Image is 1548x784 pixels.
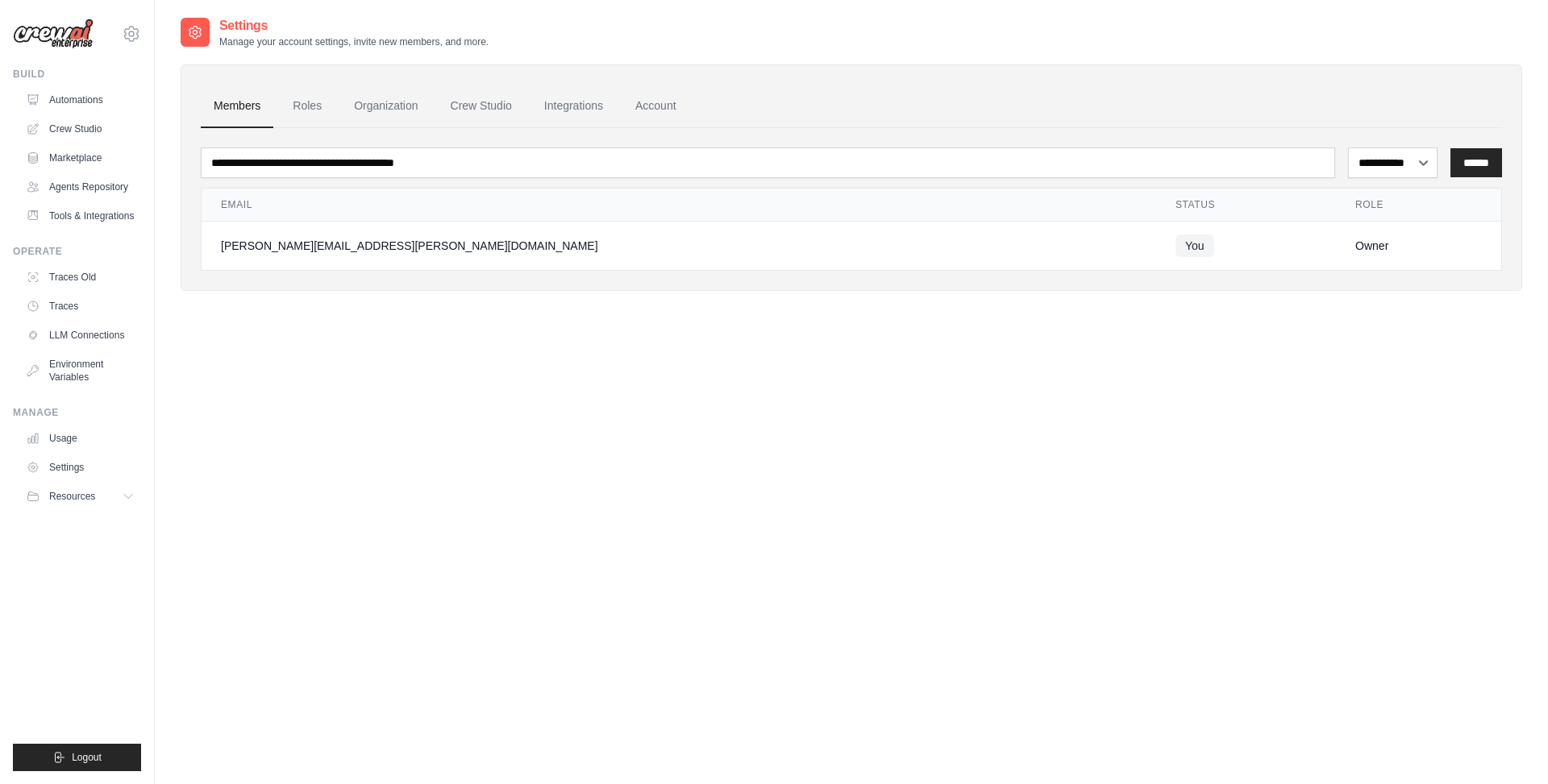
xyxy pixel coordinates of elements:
[13,68,141,81] div: Build
[19,145,141,171] a: Marketplace
[19,293,141,319] a: Traces
[49,490,95,503] span: Resources
[622,85,689,128] a: Account
[19,322,141,348] a: LLM Connections
[19,351,141,390] a: Environment Variables
[19,264,141,290] a: Traces Old
[19,483,141,509] button: Resources
[531,85,616,128] a: Integrations
[280,85,335,128] a: Roles
[19,174,141,200] a: Agents Repository
[219,16,489,35] h2: Settings
[19,203,141,229] a: Tools & Integrations
[13,245,141,258] div: Operate
[1156,189,1336,222] th: Status
[19,454,141,480] a: Settings
[19,116,141,142] a: Crew Studio
[72,751,102,764] span: Logout
[201,85,273,128] a: Members
[341,85,431,128] a: Organization
[19,425,141,451] a: Usage
[13,744,141,771] button: Logout
[13,406,141,419] div: Manage
[1355,238,1482,254] div: Owner
[219,35,489,48] p: Manage your account settings, invite new members, and more.
[13,19,94,49] img: Logo
[438,85,525,128] a: Crew Studio
[221,238,1137,254] div: [PERSON_NAME][EMAIL_ADDRESS][PERSON_NAME][DOMAIN_NAME]
[1336,189,1501,222] th: Role
[1176,234,1214,257] span: You
[202,189,1156,222] th: Email
[19,87,141,113] a: Automations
